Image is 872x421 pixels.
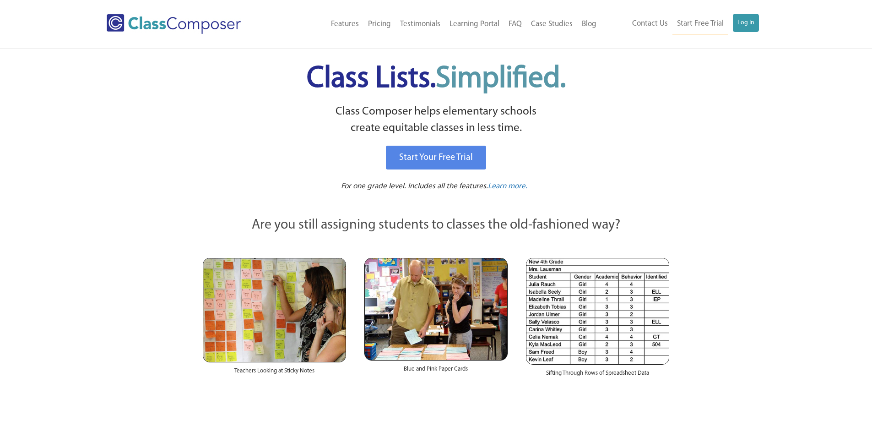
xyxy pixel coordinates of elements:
span: Class Lists. [307,64,566,94]
a: FAQ [504,14,526,34]
img: Blue and Pink Paper Cards [364,258,508,360]
a: Learning Portal [445,14,504,34]
a: Start Your Free Trial [386,146,486,169]
span: For one grade level. Includes all the features. [341,182,488,190]
nav: Header Menu [601,14,759,34]
div: Sifting Through Rows of Spreadsheet Data [526,365,669,387]
img: Class Composer [107,14,241,34]
a: Pricing [363,14,395,34]
img: Teachers Looking at Sticky Notes [203,258,346,362]
p: Class Composer helps elementary schools create equitable classes in less time. [201,104,671,137]
a: Learn more. [488,181,527,192]
span: Learn more. [488,182,527,190]
a: Contact Us [628,14,672,34]
a: Case Studies [526,14,577,34]
a: Testimonials [395,14,445,34]
a: Blog [577,14,601,34]
div: Teachers Looking at Sticky Notes [203,362,346,384]
p: Are you still assigning students to classes the old-fashioned way? [203,215,670,235]
span: Start Your Free Trial [399,153,473,162]
a: Features [326,14,363,34]
nav: Header Menu [278,14,601,34]
div: Blue and Pink Paper Cards [364,361,508,383]
img: Spreadsheets [526,258,669,365]
a: Log In [733,14,759,32]
span: Simplified. [436,64,566,94]
a: Start Free Trial [672,14,728,34]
